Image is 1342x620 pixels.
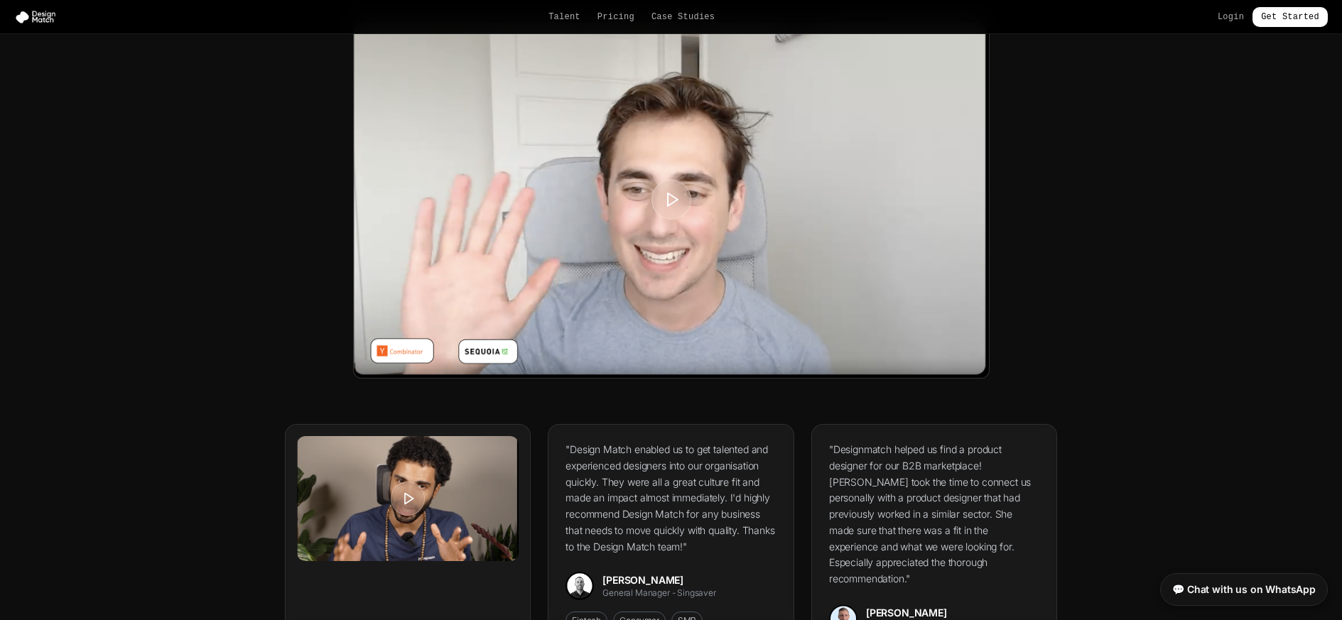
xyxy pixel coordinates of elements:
a: Get Started [1252,7,1328,27]
blockquote: " Design Match enabled us to get talented and experienced designers into our organisation quickly... [566,442,776,555]
a: Case Studies [651,11,715,23]
blockquote: " Designmatch helped us find a product designer for our B2B marketplace! [PERSON_NAME] took the t... [829,442,1040,587]
a: Login [1218,11,1244,23]
a: Talent [548,11,580,23]
div: General Manager - Singsaver [602,587,716,599]
a: 💬 Chat with us on WhatsApp [1160,573,1328,606]
div: [PERSON_NAME] [866,606,1020,620]
a: Pricing [597,11,634,23]
div: [PERSON_NAME] [602,573,716,587]
img: Design Match [14,10,63,24]
img: Ian H. [566,572,594,600]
